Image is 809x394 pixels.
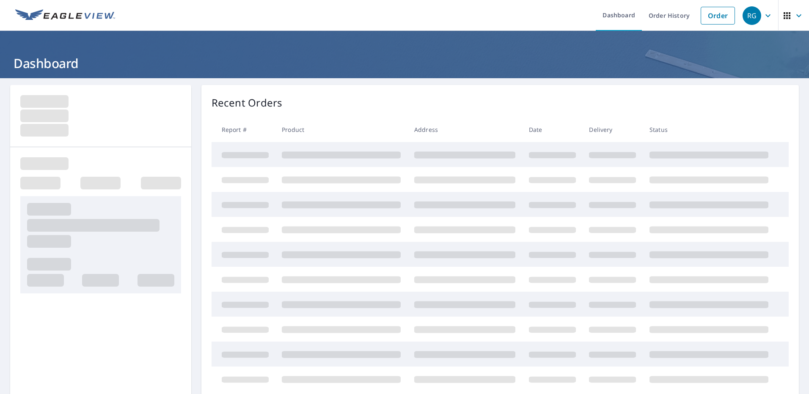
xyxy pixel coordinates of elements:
th: Status [643,117,775,142]
h1: Dashboard [10,55,799,72]
div: RG [743,6,761,25]
p: Recent Orders [212,95,283,110]
img: EV Logo [15,9,115,22]
th: Report # [212,117,275,142]
th: Address [407,117,522,142]
th: Product [275,117,407,142]
a: Order [701,7,735,25]
th: Date [522,117,583,142]
th: Delivery [582,117,643,142]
